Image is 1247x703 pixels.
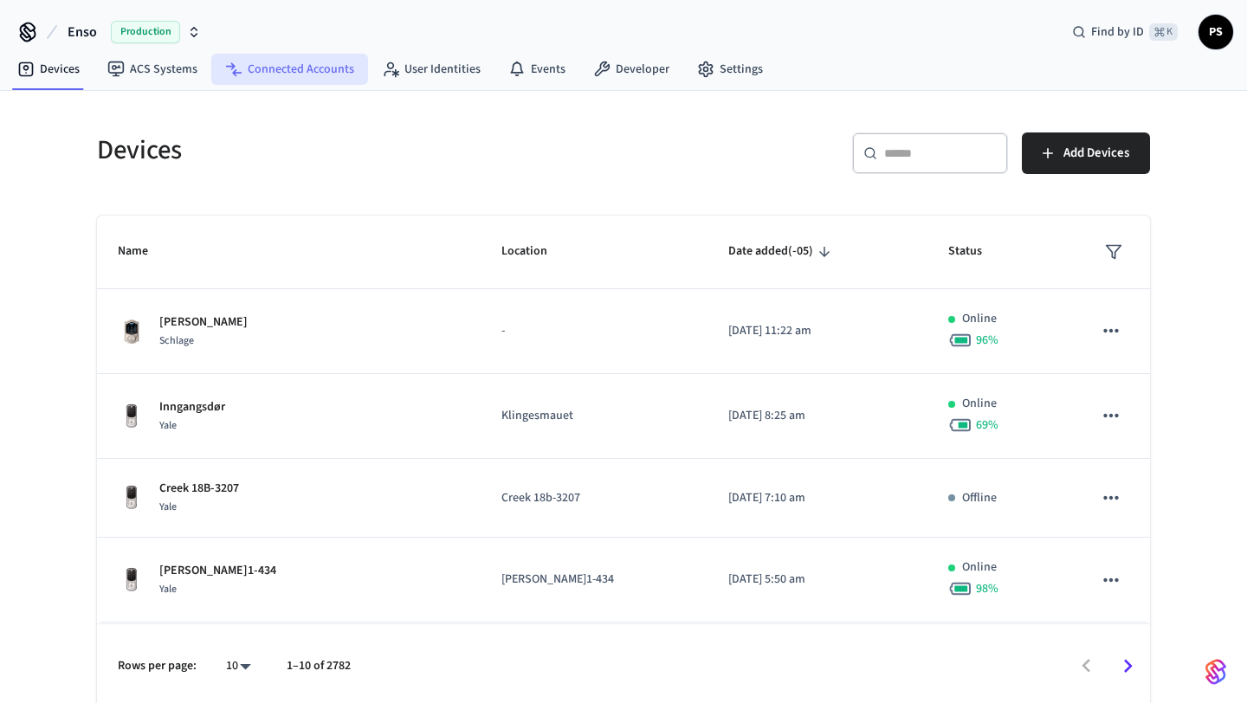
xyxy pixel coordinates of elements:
[962,558,997,577] p: Online
[683,54,777,85] a: Settings
[159,562,276,580] p: [PERSON_NAME]1-434
[118,318,145,345] img: Schlage Sense Smart Deadbolt with Camelot Trim, Front
[494,54,579,85] a: Events
[159,582,177,597] span: Yale
[1205,658,1226,686] img: SeamLogoGradient.69752ec5.svg
[501,571,688,589] p: [PERSON_NAME]1-434
[962,489,997,507] p: Offline
[159,480,239,498] p: Creek 18B-3207
[3,54,94,85] a: Devices
[976,416,998,434] span: 69 %
[1108,646,1148,687] button: Go to next page
[211,54,368,85] a: Connected Accounts
[728,489,907,507] p: [DATE] 7:10 am
[118,484,145,512] img: Yale Assure Touchscreen Wifi Smart Lock, Satin Nickel, Front
[501,407,688,425] p: Klingesmauet
[159,398,225,416] p: Inngangsdør
[501,322,688,340] p: -
[579,54,683,85] a: Developer
[1149,23,1178,41] span: ⌘ K
[111,21,180,43] span: Production
[1199,15,1233,49] button: PS
[118,657,197,675] p: Rows per page:
[68,22,97,42] span: Enso
[728,407,907,425] p: [DATE] 8:25 am
[728,571,907,589] p: [DATE] 5:50 am
[97,132,613,168] h5: Devices
[287,657,351,675] p: 1–10 of 2782
[159,500,177,514] span: Yale
[368,54,494,85] a: User Identities
[1063,142,1129,164] span: Add Devices
[962,395,997,413] p: Online
[728,322,907,340] p: [DATE] 11:22 am
[976,332,998,349] span: 96 %
[118,238,171,265] span: Name
[976,580,998,597] span: 98 %
[1058,16,1192,48] div: Find by ID⌘ K
[94,54,211,85] a: ACS Systems
[159,418,177,433] span: Yale
[948,238,1005,265] span: Status
[1200,16,1231,48] span: PS
[118,403,145,430] img: Yale Assure Touchscreen Wifi Smart Lock, Satin Nickel, Front
[159,313,248,332] p: [PERSON_NAME]
[1091,23,1144,41] span: Find by ID
[728,238,836,265] span: Date added(-05)
[962,310,997,328] p: Online
[217,654,259,679] div: 10
[501,489,688,507] p: Creek 18b-3207
[1022,132,1150,174] button: Add Devices
[118,566,145,594] img: Yale Assure Touchscreen Wifi Smart Lock, Satin Nickel, Front
[501,238,570,265] span: Location
[159,333,194,348] span: Schlage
